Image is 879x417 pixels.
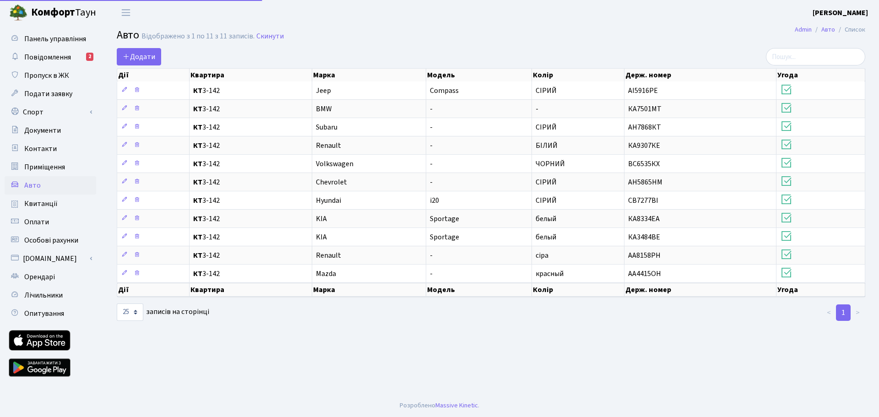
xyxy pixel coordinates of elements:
[5,85,96,103] a: Подати заявку
[5,249,96,268] a: [DOMAIN_NAME]
[190,283,312,297] th: Квартира
[624,283,776,297] th: Держ. номер
[312,283,426,297] th: Марка
[5,304,96,323] a: Опитування
[24,272,55,282] span: Орендарі
[316,269,336,279] span: Mazda
[24,144,57,154] span: Контакти
[193,104,202,114] b: КТ
[5,231,96,249] a: Особові рахунки
[316,141,341,151] span: Renault
[628,86,658,96] span: АІ5916РЕ
[5,30,96,48] a: Панель управління
[193,86,202,96] b: КТ
[117,27,139,43] span: Авто
[316,232,327,242] span: KIA
[536,232,556,242] span: белый
[628,232,660,242] span: КА3484ВЕ
[776,69,865,81] th: Угода
[193,142,308,149] span: 3-142
[813,7,868,18] a: [PERSON_NAME]
[114,5,137,20] button: Переключити навігацію
[24,34,86,44] span: Панель управління
[141,32,255,41] div: Відображено з 1 по 11 з 11 записів.
[400,401,479,411] div: Розроблено .
[628,195,658,206] span: СВ7277ВІ
[5,286,96,304] a: Лічильники
[24,125,61,135] span: Документи
[316,214,327,224] span: KIA
[813,8,868,18] b: [PERSON_NAME]
[193,159,202,169] b: КТ
[628,177,662,187] span: АН5865НМ
[193,252,308,259] span: 3-142
[9,4,27,22] img: logo.png
[117,283,190,297] th: Дії
[5,48,96,66] a: Повідомлення2
[766,48,865,65] input: Пошук...
[430,122,433,132] span: -
[628,122,661,132] span: АН7868КТ
[628,159,660,169] span: ВС6535КХ
[536,86,557,96] span: СІРИЙ
[628,104,662,114] span: КА7501МТ
[628,214,660,224] span: КА8334ЕА
[193,232,202,242] b: КТ
[24,309,64,319] span: Опитування
[536,159,565,169] span: ЧОРНИЙ
[430,177,433,187] span: -
[836,304,851,321] a: 1
[5,268,96,286] a: Орендарі
[256,32,284,41] a: Скинути
[430,232,459,242] span: Sportage
[24,217,49,227] span: Оплати
[117,69,190,81] th: Дії
[532,69,624,81] th: Колір
[24,199,58,209] span: Квитанції
[624,69,776,81] th: Держ. номер
[430,250,433,260] span: -
[24,162,65,172] span: Приміщення
[5,66,96,85] a: Пропуск в ЖК
[795,25,812,34] a: Admin
[117,48,161,65] a: Додати
[193,87,308,94] span: 3-142
[24,235,78,245] span: Особові рахунки
[426,69,532,81] th: Модель
[781,20,879,39] nav: breadcrumb
[316,250,341,260] span: Renault
[536,195,557,206] span: СІРИЙ
[193,105,308,113] span: 3-142
[536,122,557,132] span: СІРИЙ
[24,52,71,62] span: Повідомлення
[536,269,564,279] span: красный
[5,176,96,195] a: Авто
[193,141,202,151] b: КТ
[193,197,308,204] span: 3-142
[5,195,96,213] a: Квитанції
[430,269,433,279] span: -
[776,283,865,297] th: Угода
[536,177,557,187] span: СІРИЙ
[835,25,865,35] li: Список
[193,215,308,222] span: 3-142
[426,283,532,297] th: Модель
[430,159,433,169] span: -
[312,69,426,81] th: Марка
[316,122,337,132] span: Subaru
[5,121,96,140] a: Документи
[193,179,308,186] span: 3-142
[193,160,308,168] span: 3-142
[5,103,96,121] a: Спорт
[536,141,558,151] span: БІЛИЙ
[316,104,332,114] span: BMW
[536,104,538,114] span: -
[435,401,478,410] a: Massive Kinetic
[532,283,624,297] th: Колір
[31,5,75,20] b: Комфорт
[316,159,353,169] span: Volkswagen
[193,269,202,279] b: КТ
[193,270,308,277] span: 3-142
[430,195,439,206] span: i20
[628,141,660,151] span: КА9307КЕ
